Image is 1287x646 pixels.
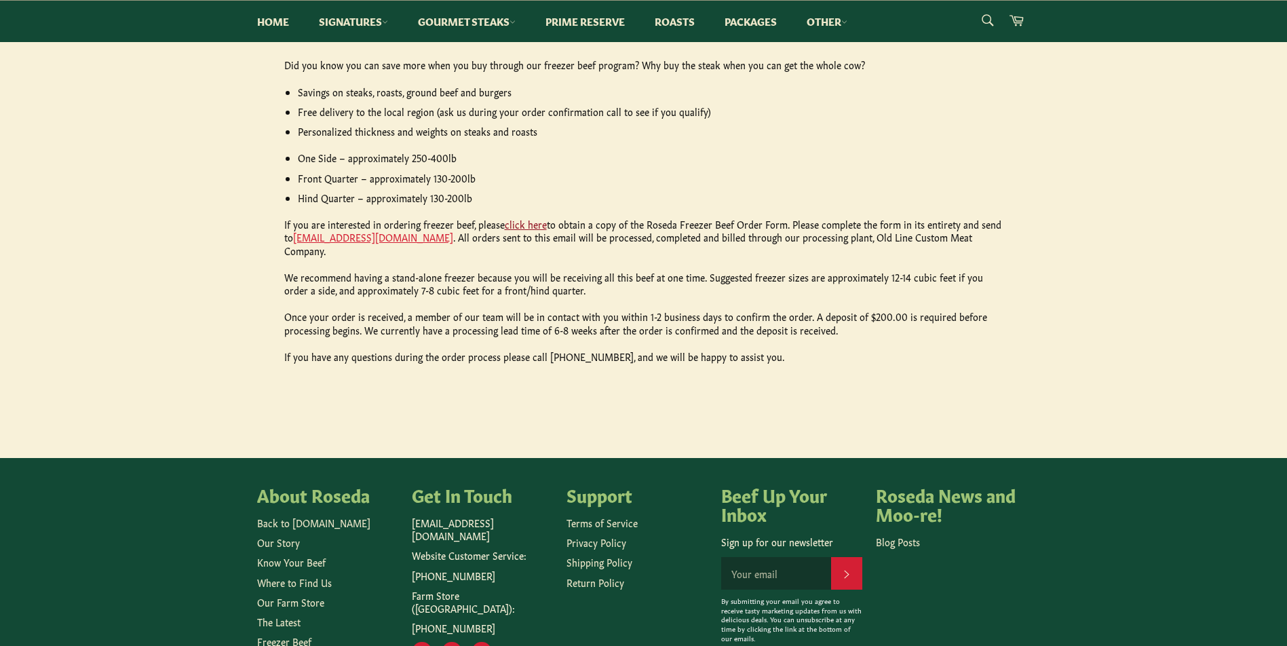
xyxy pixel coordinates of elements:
p: Website Customer Service: [412,549,553,562]
li: Front Quarter – approximately 130-200lb [298,172,1003,185]
p: Sign up for our newsletter [721,535,862,548]
p: Did you know you can save more when you buy through our freezer beef program? Why buy the steak w... [284,58,1003,71]
a: The Latest [257,615,301,628]
a: Shipping Policy [566,555,632,569]
p: Once your order is received, a member of our team will be in contact with you within 1-2 business... [284,310,1003,337]
p: [PHONE_NUMBER] [412,622,553,634]
a: Signatures [305,1,402,42]
a: Back to [DOMAIN_NAME] [257,516,370,529]
h4: Support [566,485,708,504]
h4: Roseda News and Moo-re! [876,485,1017,522]
a: Our Story [257,535,300,549]
a: Our Farm Store [257,595,324,609]
p: Farm Store ([GEOGRAPHIC_DATA]): [412,589,553,615]
a: Other [793,1,861,42]
li: Personalized thickness and weights on steaks and roasts [298,125,1003,138]
a: Blog Posts [876,535,920,548]
a: Packages [711,1,790,42]
p: If you are interested in ordering freezer beef, please to obtain a copy of the Roseda Freezer Bee... [284,218,1003,257]
h4: Get In Touch [412,485,553,504]
a: Privacy Policy [566,535,626,549]
a: Where to Find Us [257,575,332,589]
a: Prime Reserve [532,1,638,42]
li: Savings on steaks, roasts, ground beef and burgers [298,85,1003,98]
h4: About Roseda [257,485,398,504]
li: Hind Quarter – approximately 130-200lb [298,191,1003,204]
p: [PHONE_NUMBER] [412,569,553,582]
a: Home [244,1,303,42]
a: Know Your Beef [257,555,326,569]
p: [EMAIL_ADDRESS][DOMAIN_NAME] [412,516,553,543]
li: One Side – approximately 250-400lb [298,151,1003,164]
input: Your email [721,557,831,590]
a: Terms of Service [566,516,638,529]
p: We recommend having a stand-alone freezer because you will be receiving all this beef at one time... [284,271,1003,297]
li: Free delivery to the local region (ask us during your order confirmation call to see if you qualify) [298,105,1003,118]
a: click here [505,217,547,231]
a: Return Policy [566,575,624,589]
a: Gourmet Steaks [404,1,529,42]
p: If you have any questions during the order process please call [PHONE_NUMBER], and we will be hap... [284,350,1003,363]
a: [EMAIL_ADDRESS][DOMAIN_NAME] [293,230,453,244]
h4: Beef Up Your Inbox [721,485,862,522]
p: By submitting your email you agree to receive tasty marketing updates from us with delicious deal... [721,596,862,643]
a: Roasts [641,1,708,42]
